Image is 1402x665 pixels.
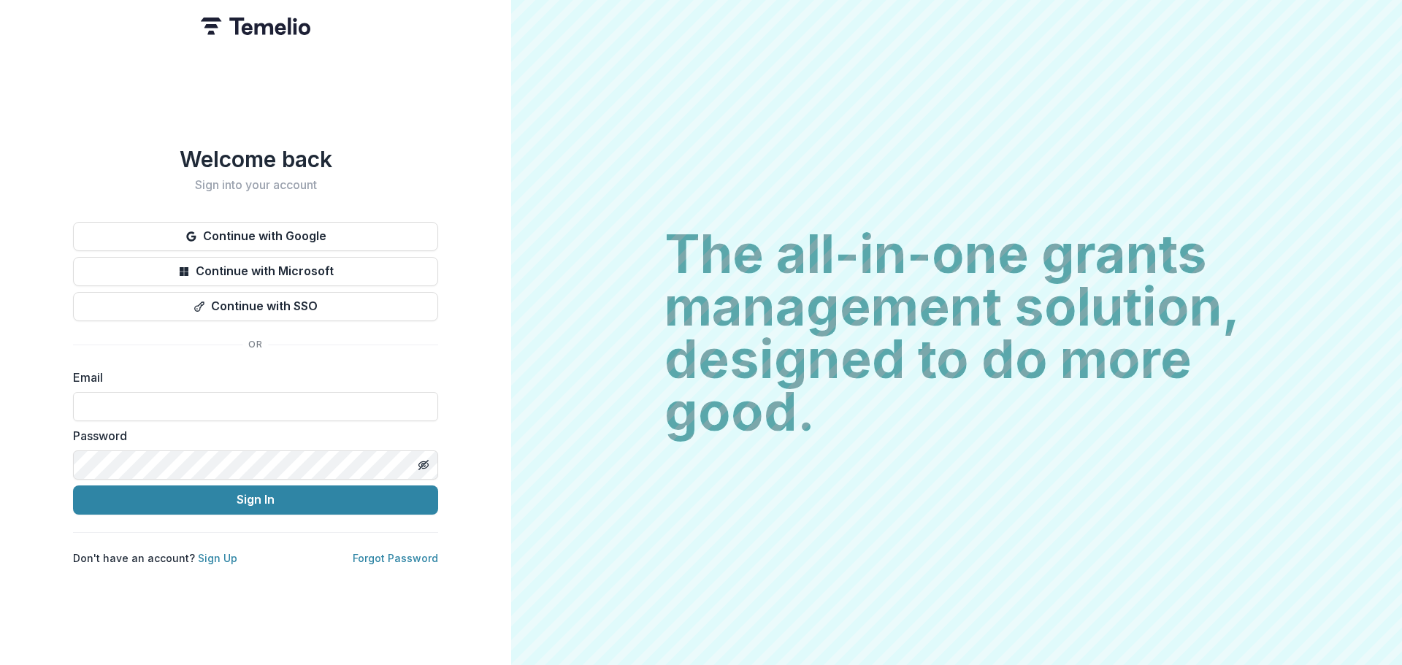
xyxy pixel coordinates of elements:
label: Password [73,427,429,445]
button: Sign In [73,485,438,515]
button: Toggle password visibility [412,453,435,477]
label: Email [73,369,429,386]
h2: Sign into your account [73,178,438,192]
a: Sign Up [198,552,237,564]
h1: Welcome back [73,146,438,172]
button: Continue with SSO [73,292,438,321]
p: Don't have an account? [73,550,237,566]
button: Continue with Microsoft [73,257,438,286]
img: Temelio [201,18,310,35]
a: Forgot Password [353,552,438,564]
button: Continue with Google [73,222,438,251]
